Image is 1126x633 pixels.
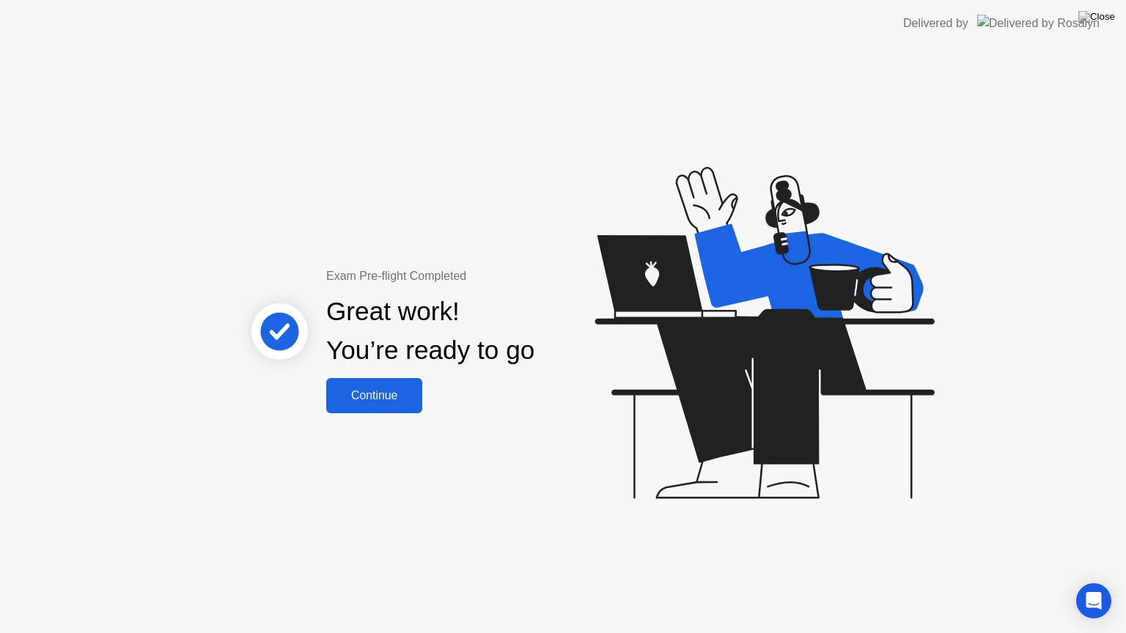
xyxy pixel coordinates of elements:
[977,15,1100,32] img: Delivered by Rosalyn
[326,378,422,413] button: Continue
[326,292,534,370] div: Great work! You’re ready to go
[1076,583,1111,618] div: Open Intercom Messenger
[331,389,418,402] div: Continue
[326,267,629,285] div: Exam Pre-flight Completed
[903,15,968,32] div: Delivered by
[1078,11,1115,23] img: Close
